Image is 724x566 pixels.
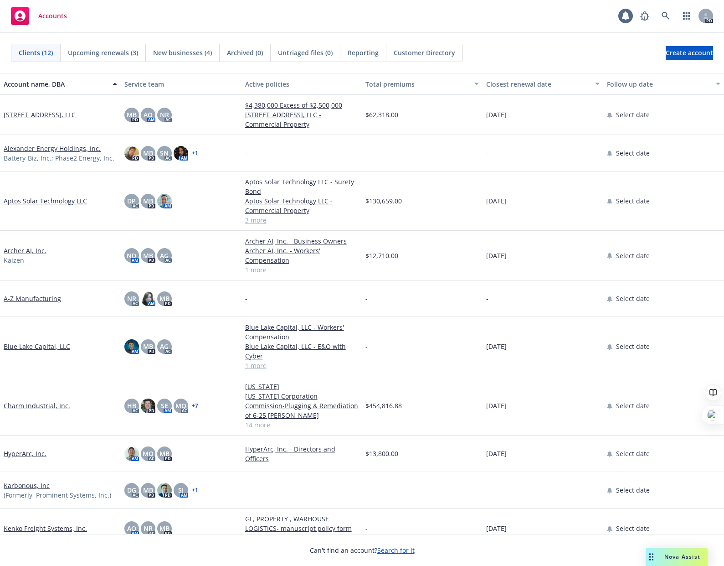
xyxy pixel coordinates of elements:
[174,146,188,161] img: photo
[159,449,169,458] span: MB
[4,449,46,458] a: HyperArc, Inc.
[486,401,507,410] span: [DATE]
[4,153,114,163] span: Battery-Biz, Inc.; Phase2 Energy, Inc.
[245,177,359,196] a: Aptos Solar Technology LLC - Surety Bond
[245,391,359,420] a: [US_STATE] Corporation Commission-Plugging & Remediation of 6-25 [PERSON_NAME]
[245,110,359,129] a: [STREET_ADDRESS], LLC - Commercial Property
[365,110,398,119] span: $62,318.00
[143,148,153,158] span: MB
[241,73,362,95] button: Active policies
[127,401,136,410] span: HB
[143,342,153,351] span: MB
[616,485,650,495] span: Select date
[616,449,650,458] span: Select date
[4,246,46,255] a: Archer AI, Inc.
[124,146,139,161] img: photo
[245,148,247,158] span: -
[4,481,50,490] a: Karbonous, Inc
[124,339,139,354] img: photo
[486,524,507,533] span: [DATE]
[157,483,172,498] img: photo
[4,401,70,410] a: Charm Industrial, Inc.
[666,44,713,62] span: Create account
[4,524,87,533] a: Kenko Freight Systems, Inc.
[124,79,238,89] div: Service team
[486,449,507,458] span: [DATE]
[245,100,359,110] a: $4,380,000 Excess of $2,500,000
[616,342,650,351] span: Select date
[192,403,198,409] a: + 7
[161,401,168,410] span: SE
[4,342,70,351] a: Blue Lake Capital, LLC
[4,255,24,265] span: Kaizen
[245,444,359,463] a: HyperArc, Inc. - Directors and Officers
[245,265,359,275] a: 1 more
[657,7,675,25] a: Search
[394,48,455,57] span: Customer Directory
[68,48,138,57] span: Upcoming renewals (3)
[245,294,247,303] span: -
[127,294,136,303] span: NR
[365,196,402,206] span: $130,659.00
[4,490,111,500] span: (Formerly, Prominent Systems, Inc.)
[377,546,415,555] a: Search for it
[616,110,650,119] span: Select date
[636,7,654,25] a: Report a Bug
[160,251,169,260] span: AG
[486,485,488,495] span: -
[159,524,169,533] span: MB
[143,251,153,260] span: MB
[616,294,650,303] span: Select date
[19,48,53,57] span: Clients (12)
[127,524,136,533] span: AO
[245,382,359,391] a: [US_STATE]
[124,447,139,461] img: photo
[365,79,469,89] div: Total premiums
[486,251,507,260] span: [DATE]
[486,294,488,303] span: -
[245,361,359,370] a: 1 more
[127,110,137,119] span: MB
[7,3,71,29] a: Accounts
[310,545,415,555] span: Can't find an account?
[175,401,186,410] span: MQ
[144,110,153,119] span: AO
[646,548,708,566] button: Nova Assist
[245,322,359,342] a: Blue Lake Capital, LLC - Workers' Compensation
[245,196,359,215] a: Aptos Solar Technology LLC - Commercial Property
[245,485,247,495] span: -
[245,215,359,225] a: 3 more
[159,294,169,303] span: MB
[486,148,488,158] span: -
[486,79,590,89] div: Closest renewal date
[486,196,507,206] span: [DATE]
[143,485,153,495] span: MB
[365,251,398,260] span: $12,710.00
[664,553,700,561] span: Nova Assist
[143,196,153,206] span: MB
[4,196,87,206] a: Aptos Solar Technology LLC
[486,342,507,351] span: [DATE]
[483,73,603,95] button: Closest renewal date
[616,401,650,410] span: Select date
[603,73,724,95] button: Follow up date
[192,151,198,156] a: + 1
[245,533,359,543] a: Workers Compensation
[678,7,696,25] a: Switch app
[192,488,198,493] a: + 1
[4,79,107,89] div: Account name, DBA
[157,194,172,208] img: photo
[365,524,368,533] span: -
[486,110,507,119] span: [DATE]
[616,251,650,260] span: Select date
[153,48,212,57] span: New businesses (4)
[365,342,368,351] span: -
[143,449,154,458] span: MQ
[127,251,136,260] span: ND
[245,420,359,430] a: 14 more
[245,236,359,246] a: Archer AI, Inc. - Business Owners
